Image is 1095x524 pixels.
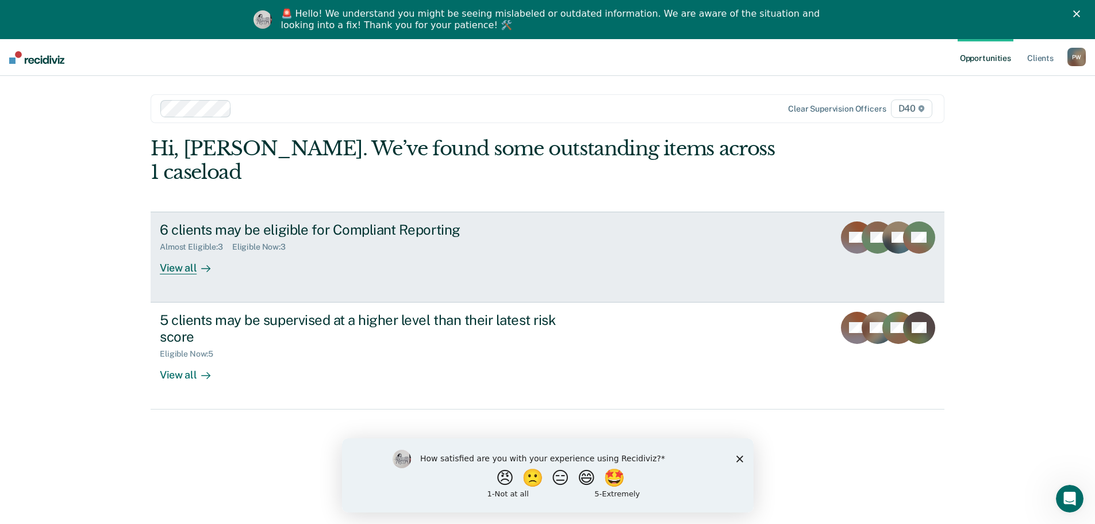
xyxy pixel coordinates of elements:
[151,212,944,303] a: 6 clients may be eligible for Compliant ReportingAlmost Eligible:3Eligible Now:3View all
[788,104,886,114] div: Clear supervision officers
[1073,10,1085,17] div: Close
[160,349,222,359] div: Eligible Now : 5
[160,252,224,274] div: View all
[958,39,1013,76] a: Opportunities
[151,303,944,410] a: 5 clients may be supervised at a higher level than their latest risk scoreEligible Now:5View all
[1067,48,1086,66] div: P W
[891,100,932,118] span: D40
[232,242,295,252] div: Eligible Now : 3
[160,242,232,252] div: Almost Eligible : 3
[1067,48,1086,66] button: PW
[151,137,786,184] div: Hi, [PERSON_NAME]. We’ve found some outstanding items across 1 caseload
[1025,39,1056,76] a: Clients
[253,10,272,29] img: Profile image for Kim
[160,359,224,381] div: View all
[342,438,754,512] iframe: Survey by Kim from Recidiviz
[1056,485,1084,512] iframe: Intercom live chat
[9,51,64,64] img: Recidiviz
[281,8,824,31] div: 🚨 Hello! We understand you might be seeing mislabeled or outdated information. We are aware of th...
[160,312,563,345] div: 5 clients may be supervised at a higher level than their latest risk score
[160,221,563,238] div: 6 clients may be eligible for Compliant Reporting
